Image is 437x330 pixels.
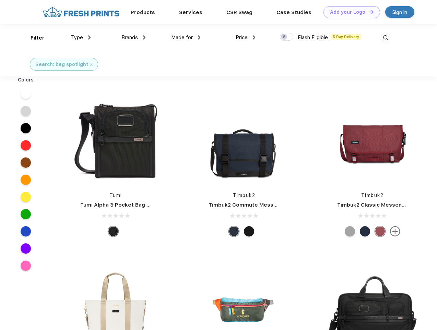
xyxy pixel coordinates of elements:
span: Made for [171,34,193,41]
div: Eco Rind Pop [345,226,355,236]
span: Flash Eligible [298,34,328,41]
img: func=resize&h=266 [70,93,161,185]
img: dropdown.png [143,35,145,40]
img: fo%20logo%202.webp [41,6,121,18]
span: Price [236,34,248,41]
a: Tumi [109,192,122,198]
div: Black [108,226,118,236]
span: Brands [121,34,138,41]
div: Filter [31,34,45,42]
img: DT [369,10,374,14]
div: Colors [13,76,39,84]
img: func=resize&h=266 [327,93,418,185]
img: filter_cancel.svg [90,64,93,66]
span: 5 Day Delivery [331,34,361,40]
img: dropdown.png [88,35,91,40]
div: Sign in [392,8,407,16]
a: Timbuk2 [233,192,256,198]
div: Search: bag spotlight [35,61,88,68]
a: Timbuk2 Classic Messenger Bag [337,202,422,208]
a: Tumi Alpha 3 Pocket Bag Small [80,202,161,208]
img: more.svg [390,226,400,236]
div: Add your Logo [330,9,365,15]
div: Eco Nautical [360,226,370,236]
a: Timbuk2 [361,192,384,198]
div: Eco Black [244,226,254,236]
a: Products [131,9,155,15]
a: Sign in [385,6,414,18]
img: dropdown.png [253,35,255,40]
div: Eco Nautical [229,226,239,236]
a: Timbuk2 Commute Messenger Bag [209,202,300,208]
img: dropdown.png [198,35,200,40]
div: Eco Collegiate Red [375,226,385,236]
img: desktop_search.svg [380,32,391,44]
img: func=resize&h=266 [198,93,290,185]
span: Type [71,34,83,41]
